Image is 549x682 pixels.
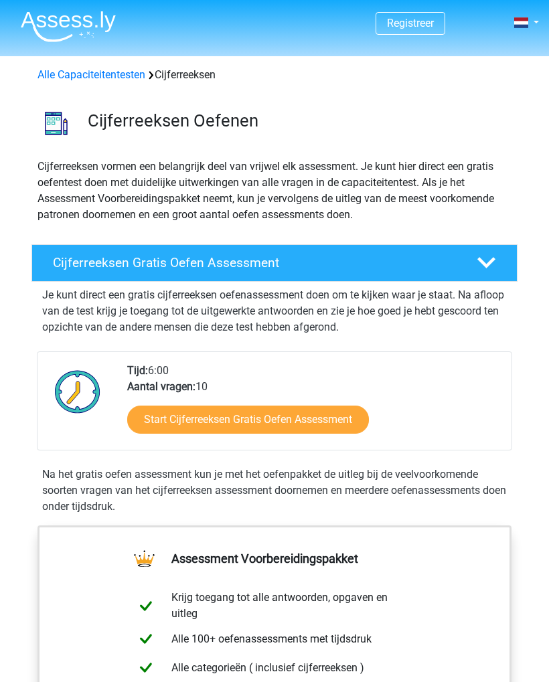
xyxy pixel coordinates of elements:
[21,11,116,42] img: Assessly
[387,17,434,29] a: Registreer
[32,67,517,83] div: Cijferreeksen
[127,364,148,377] b: Tijd:
[53,255,457,270] h4: Cijferreeksen Gratis Oefen Assessment
[37,466,512,515] div: Na het gratis oefen assessment kun je met het oefenpakket de uitleg bij de veelvoorkomende soorte...
[37,159,512,223] p: Cijferreeksen vormen een belangrijk deel van vrijwel elk assessment. Je kunt hier direct een grat...
[32,99,80,147] img: cijferreeksen
[37,68,145,81] a: Alle Capaciteitentesten
[48,363,107,421] img: Klok
[88,110,507,131] h3: Cijferreeksen Oefenen
[127,406,369,434] a: Start Cijferreeksen Gratis Oefen Assessment
[117,363,511,450] div: 6:00 10
[42,287,507,335] p: Je kunt direct een gratis cijferreeksen oefenassessment doen om te kijken waar je staat. Na afloo...
[127,380,195,393] b: Aantal vragen:
[26,244,523,282] a: Cijferreeksen Gratis Oefen Assessment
